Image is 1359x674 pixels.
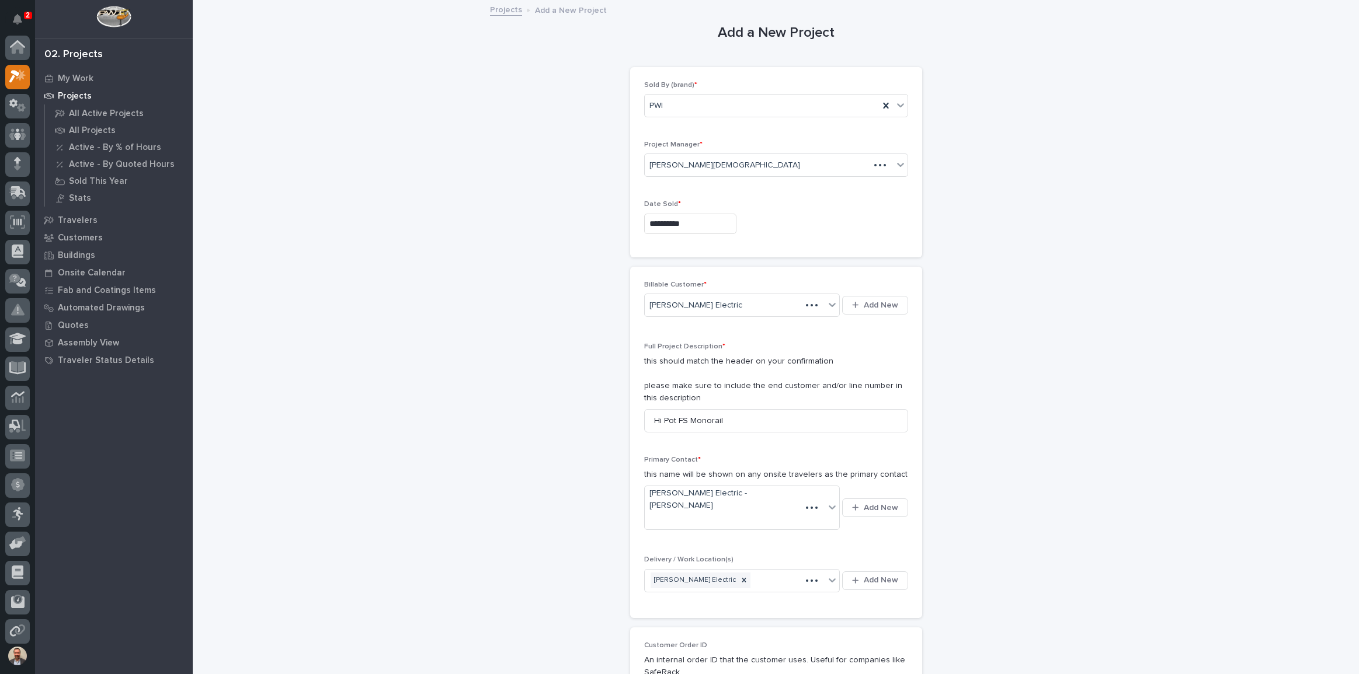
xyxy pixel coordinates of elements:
a: My Work [35,69,193,87]
span: Primary Contact [644,456,701,463]
span: Add New [864,575,898,585]
span: Billable Customer [644,281,707,288]
p: Add a New Project [535,3,607,16]
button: Notifications [5,7,30,32]
div: 02. Projects [44,48,103,61]
span: PWI [649,100,663,112]
h1: Add a New Project [630,25,922,41]
div: Notifications2 [15,14,30,33]
a: Buildings [35,246,193,264]
p: All Active Projects [69,109,144,119]
a: Automated Drawings [35,299,193,316]
div: [PERSON_NAME] Electric [651,572,738,588]
p: Projects [58,91,92,102]
p: Travelers [58,215,98,226]
button: Add New [842,296,908,315]
a: All Projects [45,122,193,138]
p: Active - By % of Hours [69,142,161,153]
p: Assembly View [58,338,119,348]
a: Sold This Year [45,173,193,189]
a: Assembly View [35,334,193,351]
span: Project Manager [644,141,703,148]
p: Onsite Calendar [58,268,126,278]
p: this should match the header on your confirmation please make sure to include the end customer an... [644,355,908,404]
button: Add New [842,571,908,590]
span: Delivery / Work Location(s) [644,556,734,563]
a: Stats [45,190,193,206]
a: Customers [35,229,193,246]
a: Quotes [35,316,193,334]
p: Fab and Coatings Items [58,285,156,296]
button: Add New [842,498,908,517]
span: Add New [864,502,898,513]
a: Active - By % of Hours [45,139,193,155]
p: Active - By Quoted Hours [69,159,175,170]
span: [PERSON_NAME][DEMOGRAPHIC_DATA] [649,159,800,172]
p: My Work [58,74,93,84]
span: Add New [864,300,898,310]
p: this name will be shown on any onsite travelers as the primary contact [644,469,908,481]
p: Automated Drawings [58,303,145,313]
p: Traveler Status Details [58,355,154,366]
span: [PERSON_NAME] Electric [649,299,742,312]
a: Active - By Quoted Hours [45,156,193,172]
p: Sold This Year [69,176,128,187]
span: Date Sold [644,201,681,208]
a: Onsite Calendar [35,264,193,281]
a: Traveler Status Details [35,351,193,369]
button: users-avatar [5,644,30,668]
p: Stats [69,193,91,204]
a: Projects [490,2,522,16]
span: Customer Order ID [644,642,707,649]
span: Sold By (brand) [644,82,697,89]
a: All Active Projects [45,105,193,121]
p: All Projects [69,125,116,136]
p: 2 [26,11,30,19]
a: Projects [35,87,193,104]
a: Travelers [35,211,193,229]
span: Full Project Description [644,343,725,350]
p: Quotes [58,320,89,331]
p: Customers [58,233,103,243]
a: Fab and Coatings Items [35,281,193,299]
img: Workspace Logo [96,6,131,27]
p: Buildings [58,250,95,261]
span: [PERSON_NAME] Electric - [PERSON_NAME] [649,487,797,512]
